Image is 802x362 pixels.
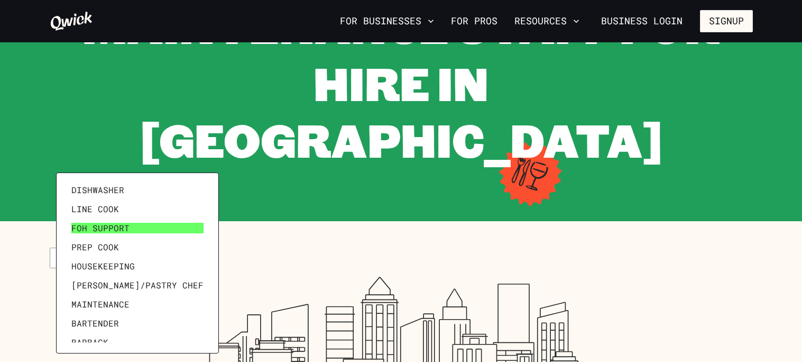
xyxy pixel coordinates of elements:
span: FOH Support [71,223,130,233]
span: Housekeeping [71,261,135,271]
ul: View different position [67,184,208,342]
span: Bartender [71,318,119,329]
span: [PERSON_NAME]/Pastry Chef [71,280,204,291]
span: Maintenance [71,299,130,310]
span: Prep Cook [71,242,119,252]
span: Line Cook [71,204,119,214]
span: Barback [71,337,108,348]
span: Dishwasher [71,185,124,195]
